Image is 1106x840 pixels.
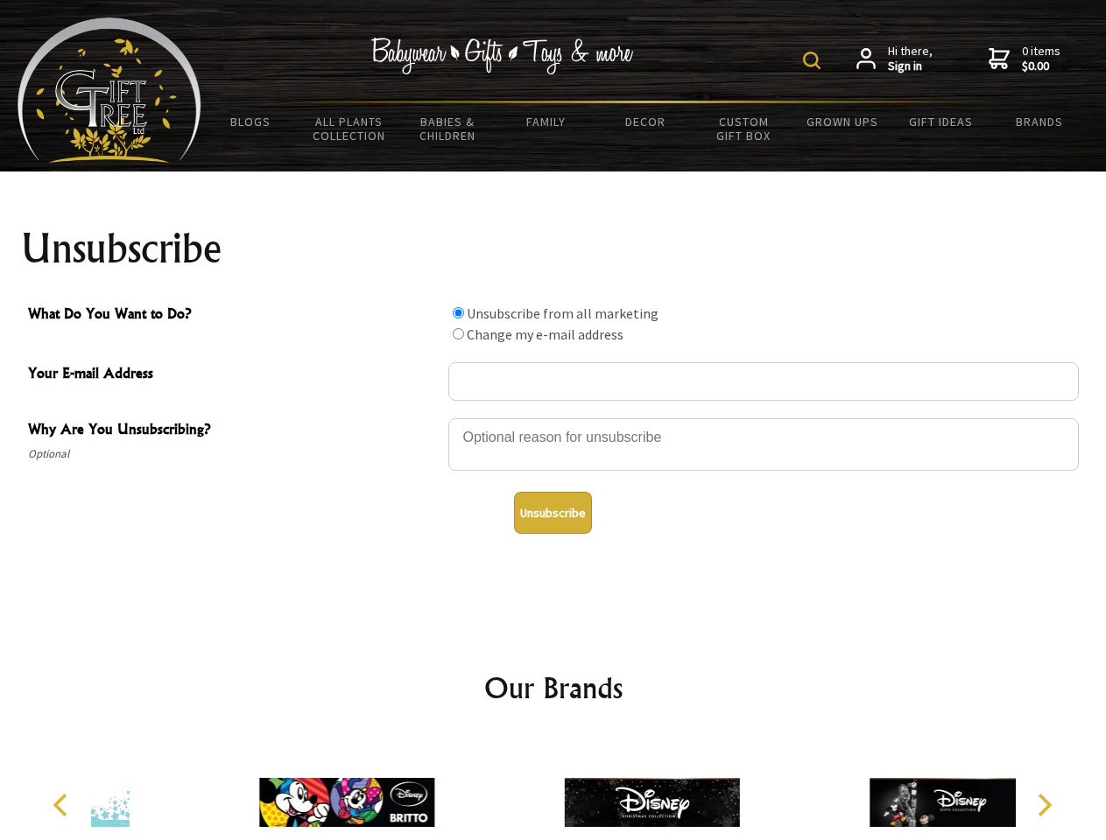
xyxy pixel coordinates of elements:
span: Optional [28,444,440,465]
h2: Our Brands [35,667,1072,709]
a: 0 items$0.00 [989,44,1060,74]
a: Hi there,Sign in [856,44,933,74]
span: What Do You Want to Do? [28,303,440,328]
img: product search [803,52,821,69]
span: Hi there, [888,44,933,74]
a: Decor [595,103,694,140]
a: All Plants Collection [300,103,399,154]
input: Your E-mail Address [448,362,1079,401]
a: Grown Ups [793,103,891,140]
a: Custom Gift Box [694,103,793,154]
label: Unsubscribe from all marketing [467,304,659,322]
textarea: Why Are You Unsubscribing? [448,418,1079,471]
label: Change my e-mail address [467,325,623,343]
span: Your E-mail Address [28,362,440,388]
button: Next [1025,786,1063,824]
img: Babywear - Gifts - Toys & more [371,38,634,74]
input: What Do You Want to Do? [453,307,464,318]
h1: Unsubscribe [21,227,1086,269]
a: Family [497,103,596,140]
strong: $0.00 [1022,59,1060,74]
img: Babyware - Gifts - Toys and more... [18,17,201,163]
a: Gift Ideas [891,103,990,140]
span: Why Are You Unsubscribing? [28,418,440,444]
a: BLOGS [201,103,300,140]
a: Brands [990,103,1089,140]
strong: Sign in [888,59,933,74]
a: Babies & Children [398,103,497,154]
button: Previous [44,786,82,824]
button: Unsubscribe [514,492,592,534]
input: What Do You Want to Do? [453,328,464,339]
span: 0 items [1022,43,1060,74]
